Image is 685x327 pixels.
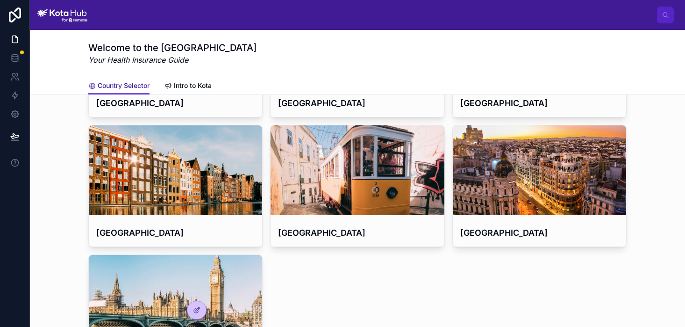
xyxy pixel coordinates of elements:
[96,226,255,239] h4: [GEOGRAPHIC_DATA]
[88,125,263,247] a: [GEOGRAPHIC_DATA]
[98,81,150,90] span: Country Selector
[460,226,619,239] h4: [GEOGRAPHIC_DATA]
[89,125,262,215] div: javier-m-2Hs8zbwOLDA-unsplash.jpg
[453,125,626,215] div: florian-wehde-WBGjg0DsO_g-unsplash.jpg
[88,54,257,65] em: Your Health Insurance Guide
[95,13,657,17] div: scrollable content
[96,97,255,109] h4: [GEOGRAPHIC_DATA]
[37,7,87,22] img: App logo
[452,125,627,247] a: [GEOGRAPHIC_DATA]
[164,77,212,96] a: Intro to Kota
[270,125,444,247] a: [GEOGRAPHIC_DATA]
[271,125,444,215] div: matthew-foulds-6mjLGsCRGXg-unsplash.jpg
[88,77,150,95] a: Country Selector
[278,97,436,109] h4: [GEOGRAPHIC_DATA]
[278,226,436,239] h4: [GEOGRAPHIC_DATA]
[460,97,619,109] h4: [GEOGRAPHIC_DATA]
[88,41,257,54] h1: Welcome to the [GEOGRAPHIC_DATA]
[174,81,212,90] span: Intro to Kota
